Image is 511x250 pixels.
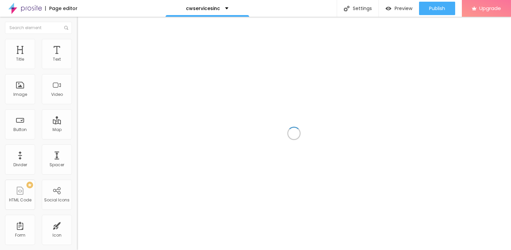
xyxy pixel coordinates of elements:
div: Map [53,127,62,132]
img: view-1.svg [386,6,391,11]
span: Publish [429,6,445,11]
div: Spacer [49,163,64,167]
div: Divider [13,163,27,167]
div: Page editor [45,6,78,11]
div: Icon [53,233,62,238]
div: Video [51,92,63,97]
span: Preview [395,6,412,11]
div: Button [13,127,27,132]
span: Upgrade [479,5,501,11]
img: Icone [344,6,349,11]
img: Icone [64,26,68,30]
input: Search element [5,22,72,34]
p: cwservicesinc [186,6,220,11]
div: Form [15,233,25,238]
div: HTML Code [9,198,31,202]
button: Publish [419,2,455,15]
div: Title [16,57,24,62]
div: Text [53,57,61,62]
div: Image [13,92,27,97]
div: Social Icons [44,198,70,202]
button: Preview [379,2,419,15]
